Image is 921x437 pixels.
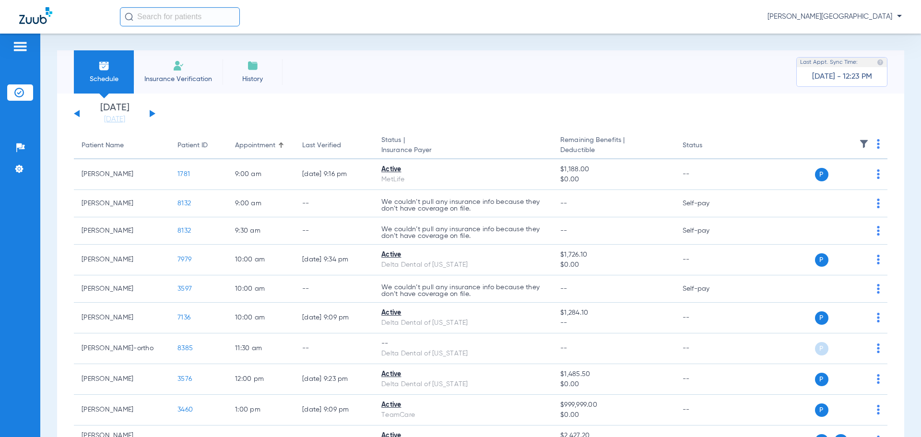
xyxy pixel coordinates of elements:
[74,217,170,245] td: [PERSON_NAME]
[173,60,184,71] img: Manual Insurance Verification
[560,379,667,390] span: $0.00
[12,41,28,52] img: hamburger-icon
[815,253,828,267] span: P
[227,190,295,217] td: 9:00 AM
[877,59,884,66] img: last sync help info
[877,199,880,208] img: group-dot-blue.svg
[560,308,667,318] span: $1,284.10
[815,373,828,386] span: P
[381,226,545,239] p: We couldn’t pull any insurance info because they don’t have coverage on file.
[74,275,170,303] td: [PERSON_NAME]
[247,60,259,71] img: History
[81,74,127,84] span: Schedule
[74,159,170,190] td: [PERSON_NAME]
[800,58,858,67] span: Last Appt. Sync Time:
[74,333,170,364] td: [PERSON_NAME]-ortho
[381,410,545,420] div: TeamCare
[177,256,191,263] span: 7979
[302,141,341,151] div: Last Verified
[98,60,110,71] img: Schedule
[177,141,220,151] div: Patient ID
[177,200,191,207] span: 8132
[560,345,567,352] span: --
[877,255,880,264] img: group-dot-blue.svg
[227,364,295,395] td: 12:00 PM
[560,410,667,420] span: $0.00
[381,379,545,390] div: Delta Dental of [US_STATE]
[560,200,567,207] span: --
[381,260,545,270] div: Delta Dental of [US_STATE]
[560,369,667,379] span: $1,485.50
[812,72,872,82] span: [DATE] - 12:23 PM
[177,285,192,292] span: 3597
[859,139,869,149] img: filter.svg
[560,145,667,155] span: Deductible
[675,190,740,217] td: Self-pay
[295,303,374,333] td: [DATE] 9:09 PM
[675,275,740,303] td: Self-pay
[560,285,567,292] span: --
[675,217,740,245] td: Self-pay
[381,145,545,155] span: Insurance Payer
[560,400,667,410] span: $999,999.00
[177,376,192,382] span: 3576
[381,339,545,349] div: --
[675,159,740,190] td: --
[295,364,374,395] td: [DATE] 9:23 PM
[227,395,295,425] td: 1:00 PM
[86,103,143,124] li: [DATE]
[295,275,374,303] td: --
[295,395,374,425] td: [DATE] 9:09 PM
[82,141,124,151] div: Patient Name
[120,7,240,26] input: Search for patients
[675,132,740,159] th: Status
[877,374,880,384] img: group-dot-blue.svg
[74,395,170,425] td: [PERSON_NAME]
[877,313,880,322] img: group-dot-blue.svg
[675,245,740,275] td: --
[177,141,208,151] div: Patient ID
[227,245,295,275] td: 10:00 AM
[177,227,191,234] span: 8132
[815,311,828,325] span: P
[675,395,740,425] td: --
[560,260,667,270] span: $0.00
[74,190,170,217] td: [PERSON_NAME]
[560,318,667,328] span: --
[295,245,374,275] td: [DATE] 9:34 PM
[675,333,740,364] td: --
[227,333,295,364] td: 11:30 AM
[295,333,374,364] td: --
[177,171,190,177] span: 1781
[381,175,545,185] div: MetLife
[553,132,674,159] th: Remaining Benefits |
[815,168,828,181] span: P
[767,12,902,22] span: [PERSON_NAME][GEOGRAPHIC_DATA]
[227,159,295,190] td: 9:00 AM
[381,165,545,175] div: Active
[177,345,193,352] span: 8385
[381,318,545,328] div: Delta Dental of [US_STATE]
[815,342,828,355] span: P
[877,343,880,353] img: group-dot-blue.svg
[675,303,740,333] td: --
[177,406,193,413] span: 3460
[295,217,374,245] td: --
[381,250,545,260] div: Active
[381,369,545,379] div: Active
[230,74,275,84] span: History
[74,245,170,275] td: [PERSON_NAME]
[381,284,545,297] p: We couldn’t pull any insurance info because they don’t have coverage on file.
[381,199,545,212] p: We couldn’t pull any insurance info because they don’t have coverage on file.
[381,308,545,318] div: Active
[560,227,567,234] span: --
[19,7,52,24] img: Zuub Logo
[295,159,374,190] td: [DATE] 9:16 PM
[560,250,667,260] span: $1,726.10
[227,217,295,245] td: 9:30 AM
[82,141,162,151] div: Patient Name
[381,349,545,359] div: Delta Dental of [US_STATE]
[125,12,133,21] img: Search Icon
[302,141,366,151] div: Last Verified
[141,74,215,84] span: Insurance Verification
